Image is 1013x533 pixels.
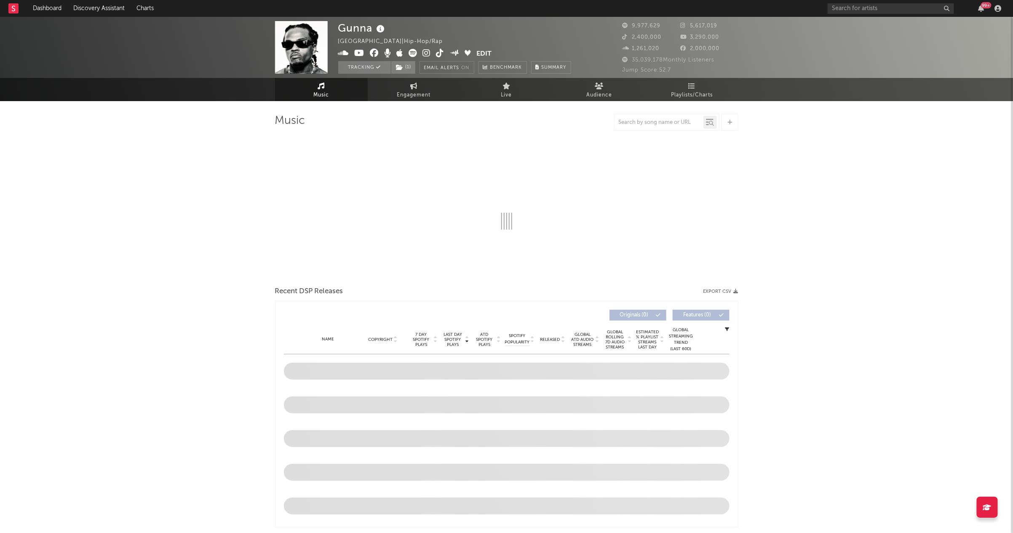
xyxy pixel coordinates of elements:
div: Global Streaming Trend (Last 60D) [668,327,694,352]
em: On [462,66,470,70]
span: ( 1 ) [391,61,416,74]
a: Benchmark [478,61,527,74]
button: 99+ [978,5,984,12]
span: Engagement [397,90,431,100]
span: Live [501,90,512,100]
button: (1) [391,61,415,74]
button: Tracking [338,61,391,74]
div: 99 + [981,2,992,8]
span: Last Day Spotify Plays [442,332,464,347]
span: 2,000,000 [680,46,719,51]
span: Recent DSP Releases [275,287,343,297]
span: Features ( 0 ) [678,313,717,318]
input: Search by song name or URL [615,119,703,126]
span: 35,039,178 Monthly Listeners [623,57,715,63]
span: 7 Day Spotify Plays [410,332,433,347]
span: Global Rolling 7D Audio Streams [604,329,627,350]
span: Estimated % Playlist Streams Last Day [636,329,659,350]
button: Features(0) [673,310,730,321]
span: 9,977,629 [623,23,661,29]
span: 5,617,019 [680,23,717,29]
a: Live [460,78,553,101]
span: ATD Spotify Plays [473,332,496,347]
span: Jump Score: 52.7 [623,67,671,73]
a: Engagement [368,78,460,101]
div: [GEOGRAPHIC_DATA] | Hip-Hop/Rap [338,37,453,47]
div: Gunna [338,21,387,35]
span: Summary [542,65,567,70]
span: Originals ( 0 ) [615,313,654,318]
span: Playlists/Charts [671,90,713,100]
span: Spotify Popularity [505,333,529,346]
span: Released [540,337,560,342]
button: Export CSV [703,289,738,294]
span: 1,261,020 [623,46,660,51]
span: 2,400,000 [623,35,662,40]
span: Benchmark [490,63,522,73]
a: Music [275,78,368,101]
span: Global ATD Audio Streams [571,332,594,347]
a: Playlists/Charts [646,78,738,101]
span: Audience [586,90,612,100]
span: Copyright [368,337,393,342]
div: Name [301,336,356,343]
span: Music [313,90,329,100]
input: Search for artists [828,3,954,14]
button: Email AlertsOn [420,61,474,74]
button: Originals(0) [609,310,666,321]
button: Summary [531,61,571,74]
button: Edit [476,49,492,59]
span: 3,290,000 [680,35,719,40]
a: Audience [553,78,646,101]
